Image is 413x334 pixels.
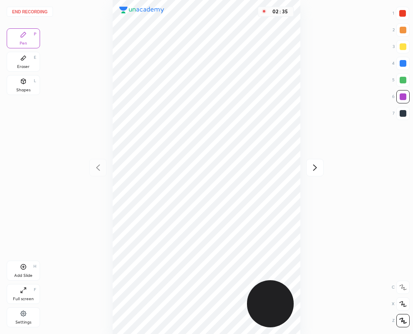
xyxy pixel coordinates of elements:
[7,7,53,17] button: End recording
[17,65,30,69] div: Eraser
[33,264,36,269] div: H
[13,297,34,301] div: Full screen
[393,107,410,120] div: 7
[14,274,33,278] div: Add Slide
[34,32,36,36] div: P
[392,314,410,327] div: Z
[392,57,410,70] div: 4
[270,9,290,15] div: 02 : 35
[20,41,27,45] div: Pen
[34,288,36,292] div: F
[392,73,410,87] div: 5
[393,7,409,20] div: 1
[393,23,410,37] div: 2
[16,88,30,92] div: Shapes
[392,281,410,294] div: C
[119,7,164,13] img: logo.38c385cc.svg
[15,320,31,324] div: Settings
[392,297,410,311] div: X
[392,90,410,103] div: 6
[34,79,36,83] div: L
[34,55,36,60] div: E
[393,40,410,53] div: 3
